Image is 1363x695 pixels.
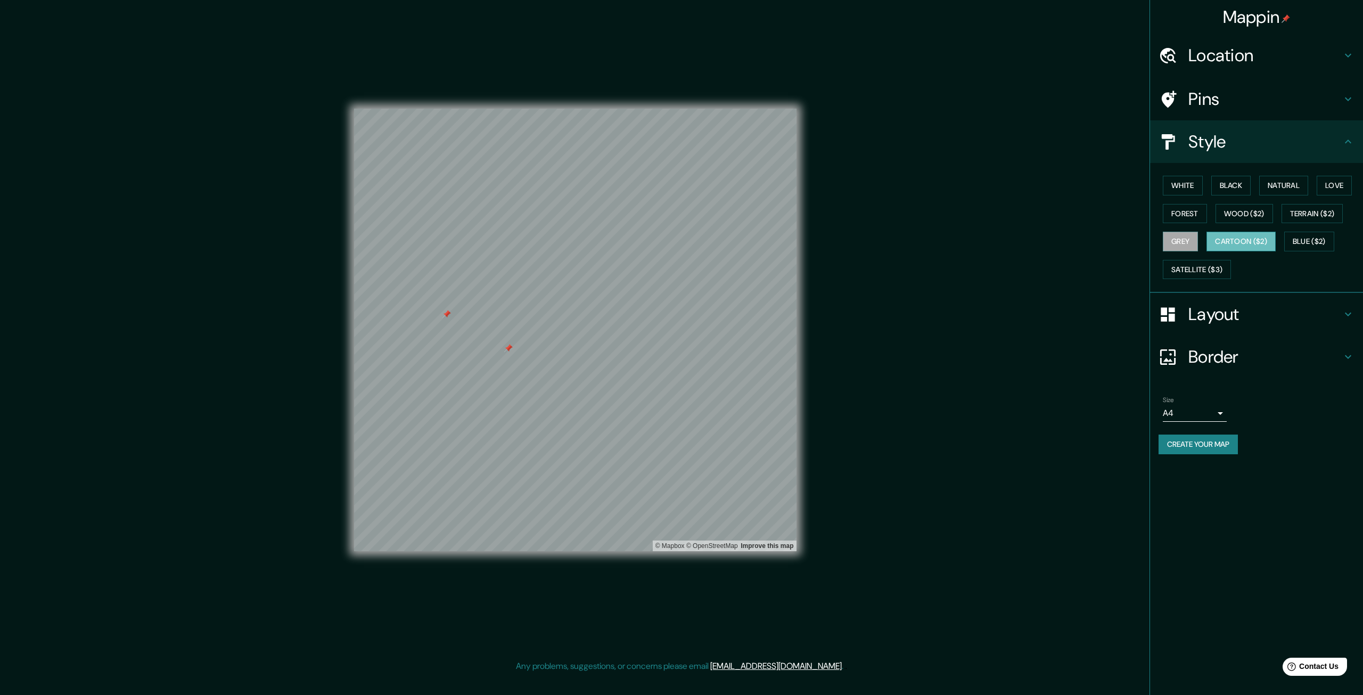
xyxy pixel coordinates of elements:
h4: Location [1188,45,1342,66]
label: Size [1163,396,1174,405]
button: Forest [1163,204,1207,224]
h4: Mappin [1223,6,1291,28]
div: Pins [1150,78,1363,120]
a: Map feedback [741,542,793,550]
button: Grey [1163,232,1198,251]
div: . [843,660,845,673]
canvas: Map [354,109,797,551]
div: . [845,660,847,673]
button: Blue ($2) [1284,232,1334,251]
h4: Layout [1188,304,1342,325]
button: White [1163,176,1203,195]
button: Love [1317,176,1352,195]
h4: Pins [1188,88,1342,110]
button: Wood ($2) [1216,204,1273,224]
a: Mapbox [655,542,685,550]
button: Terrain ($2) [1282,204,1343,224]
img: pin-icon.png [1282,14,1290,23]
div: Border [1150,336,1363,378]
h4: Style [1188,131,1342,152]
p: Any problems, suggestions, or concerns please email . [516,660,843,673]
a: OpenStreetMap [686,542,738,550]
button: Black [1211,176,1251,195]
iframe: Help widget launcher [1268,653,1351,683]
div: Style [1150,120,1363,163]
button: Natural [1259,176,1308,195]
h4: Border [1188,346,1342,367]
button: Create your map [1159,435,1238,454]
div: A4 [1163,405,1227,422]
a: [EMAIL_ADDRESS][DOMAIN_NAME] [710,660,842,672]
div: Layout [1150,293,1363,336]
button: Cartoon ($2) [1206,232,1276,251]
div: Location [1150,34,1363,77]
button: Satellite ($3) [1163,260,1231,280]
